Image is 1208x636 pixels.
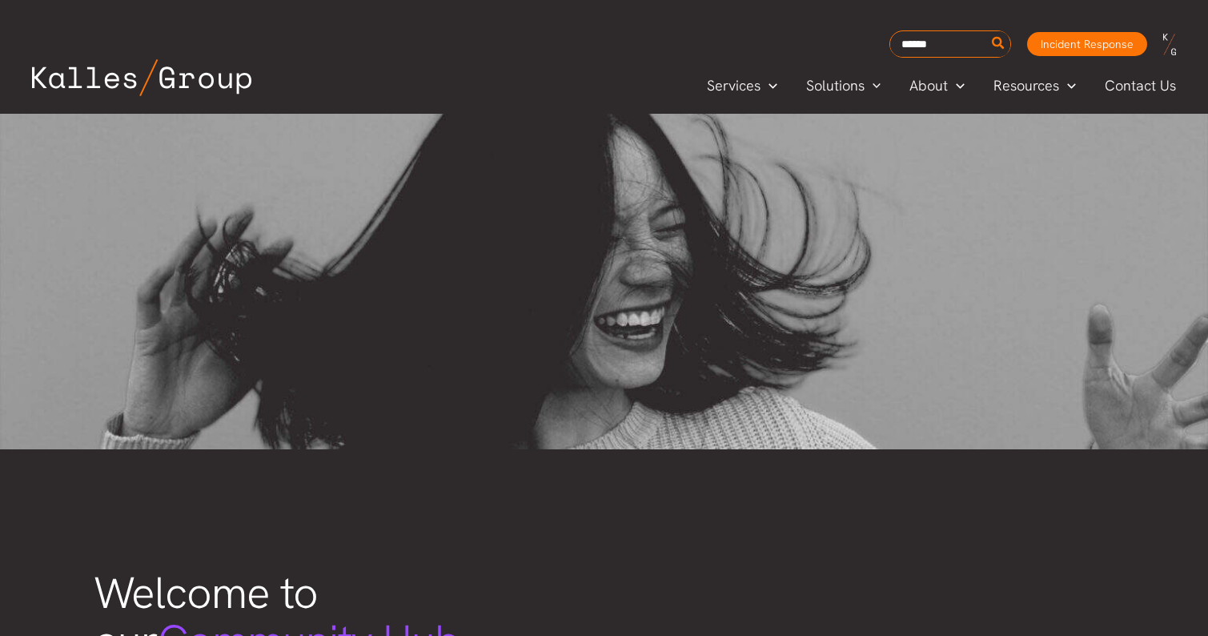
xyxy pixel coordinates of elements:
span: Solutions [806,74,865,98]
span: Menu Toggle [948,74,965,98]
button: Search [989,31,1009,57]
span: Services [707,74,761,98]
span: Menu Toggle [865,74,881,98]
span: About [909,74,948,98]
a: ServicesMenu Toggle [692,74,792,98]
nav: Primary Site Navigation [692,72,1192,99]
a: Contact Us [1090,74,1192,98]
span: Resources [993,74,1059,98]
a: ResourcesMenu Toggle [979,74,1090,98]
span: Contact Us [1105,74,1176,98]
a: SolutionsMenu Toggle [792,74,896,98]
span: Menu Toggle [761,74,777,98]
img: Kalles Group [32,59,251,96]
span: Menu Toggle [1059,74,1076,98]
a: Incident Response [1027,32,1147,56]
a: AboutMenu Toggle [895,74,979,98]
